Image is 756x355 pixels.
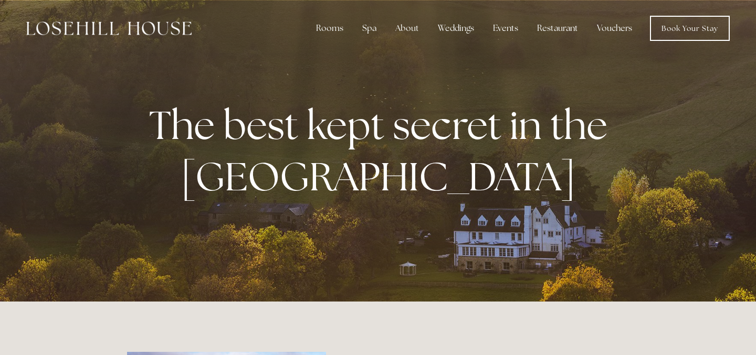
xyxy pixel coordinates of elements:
[308,18,352,39] div: Rooms
[529,18,586,39] div: Restaurant
[589,18,640,39] a: Vouchers
[354,18,385,39] div: Spa
[149,99,616,202] strong: The best kept secret in the [GEOGRAPHIC_DATA]
[26,21,192,35] img: Losehill House
[387,18,427,39] div: About
[429,18,482,39] div: Weddings
[485,18,527,39] div: Events
[650,16,730,41] a: Book Your Stay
